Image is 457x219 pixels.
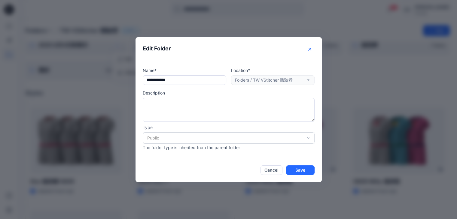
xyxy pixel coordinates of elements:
button: Save [286,165,315,175]
button: Cancel [260,165,282,175]
p: Name* [143,67,226,73]
button: Close [305,44,315,54]
header: Edit Folder [136,37,322,60]
p: Type [143,124,315,130]
p: The folder type is inherited from the parent folder [143,144,315,151]
p: Description [143,90,315,96]
p: Location* [231,67,315,73]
